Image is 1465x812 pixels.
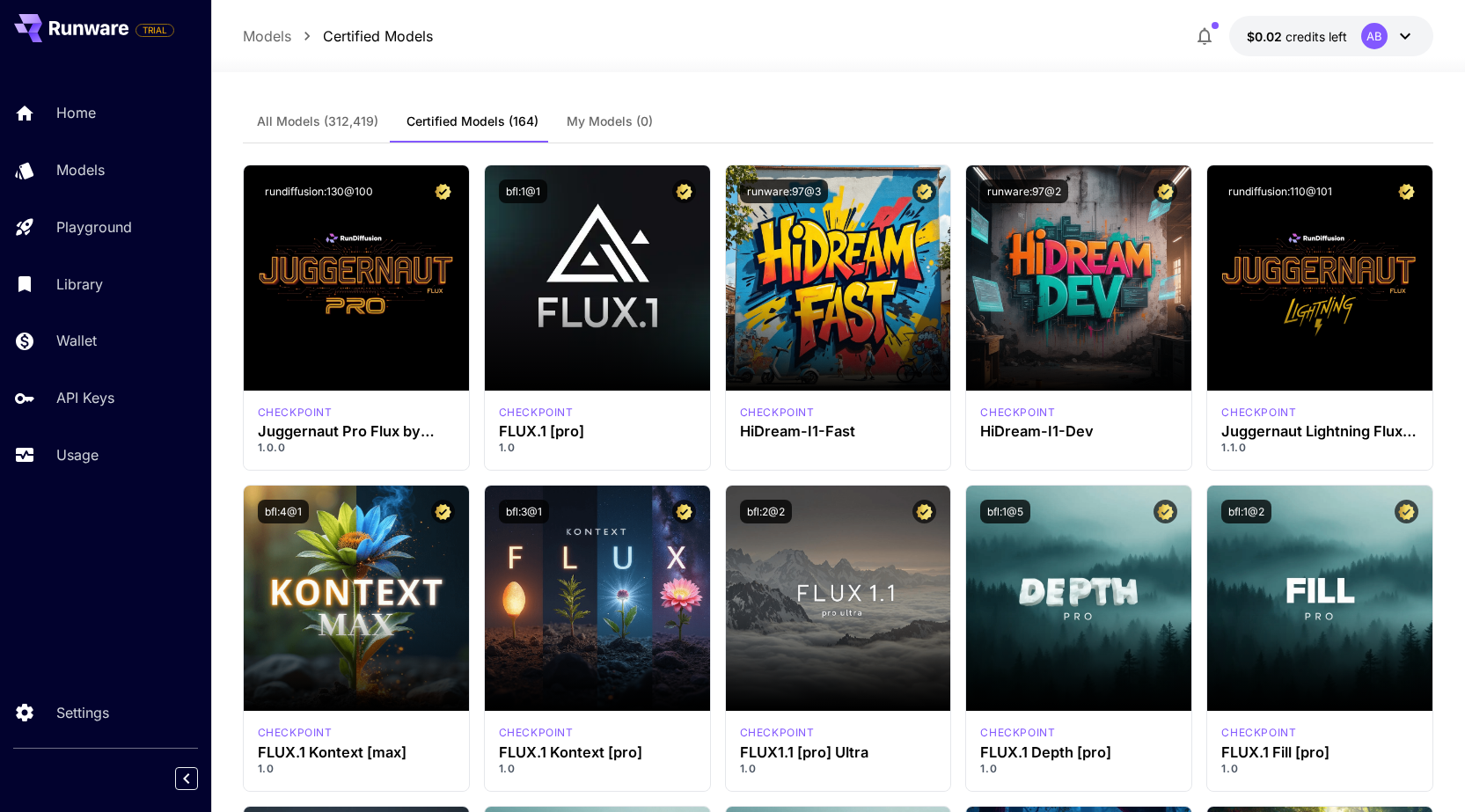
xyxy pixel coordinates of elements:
span: My Models (0) [567,113,653,129]
button: bfl:4@1 [258,500,309,523]
p: API Keys [56,387,114,408]
div: Collapse sidebar [188,763,211,794]
p: checkpoint [499,725,574,741]
p: 1.0 [1221,761,1418,777]
h3: FLUX.1 Kontext [pro] [499,744,696,761]
div: fluxpro [1221,725,1296,741]
p: 1.0 [258,761,455,777]
p: 1.0.0 [258,440,455,456]
span: credits left [1286,29,1347,44]
div: fluxultra [740,725,815,741]
p: checkpoint [1221,725,1296,741]
h3: Juggernaut Lightning Flux by RunDiffusion [1221,423,1418,440]
button: bfl:2@2 [740,500,792,523]
button: Certified Model – Vetted for best performance and includes a commercial license. [912,179,936,203]
h3: FLUX.1 Fill [pro] [1221,744,1418,761]
div: FLUX.1 Kontext [max] [258,725,333,741]
p: checkpoint [740,725,815,741]
div: fluxpro [499,405,574,421]
button: runware:97@3 [740,179,828,203]
p: checkpoint [980,725,1055,741]
div: FLUX.1 D [1221,405,1296,421]
p: 1.0 [740,761,937,777]
h3: HiDream-I1-Fast [740,423,937,440]
div: $0.024 [1247,27,1347,46]
button: bfl:1@1 [499,179,547,203]
button: Certified Model – Vetted for best performance and includes a commercial license. [912,500,936,523]
div: fluxpro [980,725,1055,741]
p: 1.0 [980,761,1177,777]
h3: FLUX1.1 [pro] Ultra [740,744,937,761]
div: FLUX.1 D [258,405,333,421]
h3: FLUX.1 Kontext [max] [258,744,455,761]
button: Certified Model – Vetted for best performance and includes a commercial license. [1395,179,1418,203]
button: $0.024AB [1229,16,1433,56]
p: 1.0 [499,440,696,456]
p: checkpoint [740,405,815,421]
span: $0.02 [1247,29,1286,44]
nav: breadcrumb [243,26,433,47]
button: Collapse sidebar [175,767,198,790]
div: FLUX.1 Kontext [pro] [499,725,574,741]
div: HiDream Dev [980,405,1055,421]
button: Certified Model – Vetted for best performance and includes a commercial license. [1154,500,1177,523]
h3: FLUX.1 Depth [pro] [980,744,1177,761]
p: checkpoint [499,405,574,421]
p: 1.1.0 [1221,440,1418,456]
p: Playground [56,216,132,238]
p: checkpoint [1221,405,1296,421]
p: Settings [56,702,109,723]
button: bfl:1@5 [980,500,1030,523]
button: runware:97@2 [980,179,1068,203]
h3: FLUX.1 [pro] [499,423,696,440]
p: checkpoint [258,405,333,421]
p: Library [56,274,103,295]
span: TRIAL [136,24,173,37]
h3: Juggernaut Pro Flux by RunDiffusion [258,423,455,440]
div: AB [1361,23,1388,49]
a: Certified Models [323,26,433,47]
p: Home [56,102,96,123]
button: bfl:3@1 [499,500,549,523]
span: Certified Models (164) [407,113,538,129]
a: Models [243,26,291,47]
button: Certified Model – Vetted for best performance and includes a commercial license. [431,500,455,523]
div: HiDream Fast [740,405,815,421]
button: Certified Model – Vetted for best performance and includes a commercial license. [1395,500,1418,523]
p: checkpoint [980,405,1055,421]
span: All Models (312,419) [257,113,378,129]
button: Certified Model – Vetted for best performance and includes a commercial license. [1154,179,1177,203]
p: Wallet [56,330,97,351]
button: Certified Model – Vetted for best performance and includes a commercial license. [431,179,455,203]
p: Models [56,159,105,180]
button: rundiffusion:130@100 [258,179,380,203]
button: Certified Model – Vetted for best performance and includes a commercial license. [672,179,696,203]
p: Usage [56,444,99,465]
p: 1.0 [499,761,696,777]
button: bfl:1@2 [1221,500,1271,523]
h3: HiDream-I1-Dev [980,423,1177,440]
button: rundiffusion:110@101 [1221,179,1339,203]
span: Add your payment card to enable full platform functionality. [136,19,174,40]
p: checkpoint [258,725,333,741]
button: Certified Model – Vetted for best performance and includes a commercial license. [672,500,696,523]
